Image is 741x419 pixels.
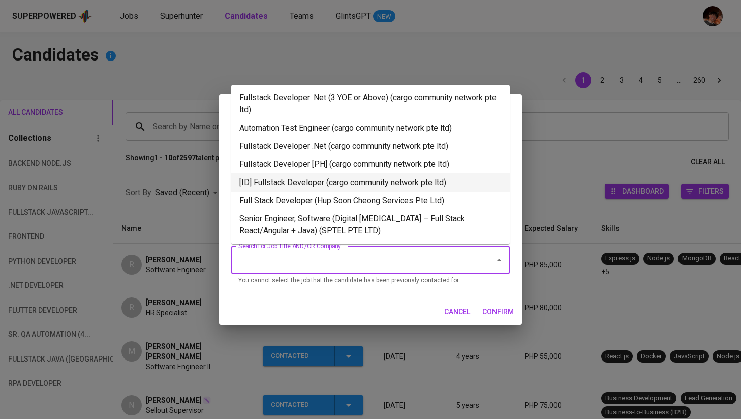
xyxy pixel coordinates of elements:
button: confirm [478,303,518,321]
button: cancel [440,303,474,321]
li: [ID] Fullstack Developer (cargo community network pte ltd) [231,173,510,192]
p: You cannot select the job that the candidate has been previously contacted for. [238,276,503,286]
li: Fullstack Developer .Net (cargo community network pte ltd) [231,137,510,155]
li: Full Stack Developer (Hup Soon Cheong Services Pte Ltd) [231,192,510,210]
li: Senior Engineer, Software (Digital [MEDICAL_DATA] – Full Stack React/Angular + Java) (SPTEL PTE LTD) [231,210,510,240]
li: Fullstack Developer .Net (3 YOE or Above) (cargo community network pte ltd) [231,89,510,119]
button: Close [492,253,506,267]
li: Automation Test Engineer (cargo community network pte ltd) [231,119,510,137]
span: cancel [444,306,470,318]
span: confirm [482,306,514,318]
li: Fullstack Developer [PH] (cargo community network pte ltd) [231,155,510,173]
